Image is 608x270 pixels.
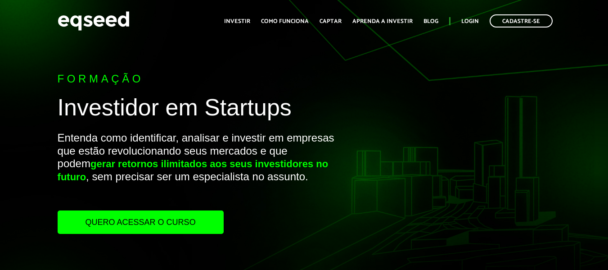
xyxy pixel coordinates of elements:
[261,18,309,24] a: Como funciona
[224,18,250,24] a: Investir
[352,18,413,24] a: Aprenda a investir
[58,132,348,211] p: Entenda como identificar, analisar e investir em empresas que estão revolucionando seus mercados ...
[58,73,348,86] p: Formação
[58,95,348,125] h1: Investidor em Startups
[461,18,479,24] a: Login
[423,18,438,24] a: Blog
[320,18,342,24] a: Captar
[58,9,130,33] img: EqSeed
[58,211,224,234] a: Quero acessar o curso
[58,158,329,183] strong: gerar retornos ilimitados aos seus investidores no futuro
[490,14,553,27] a: Cadastre-se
